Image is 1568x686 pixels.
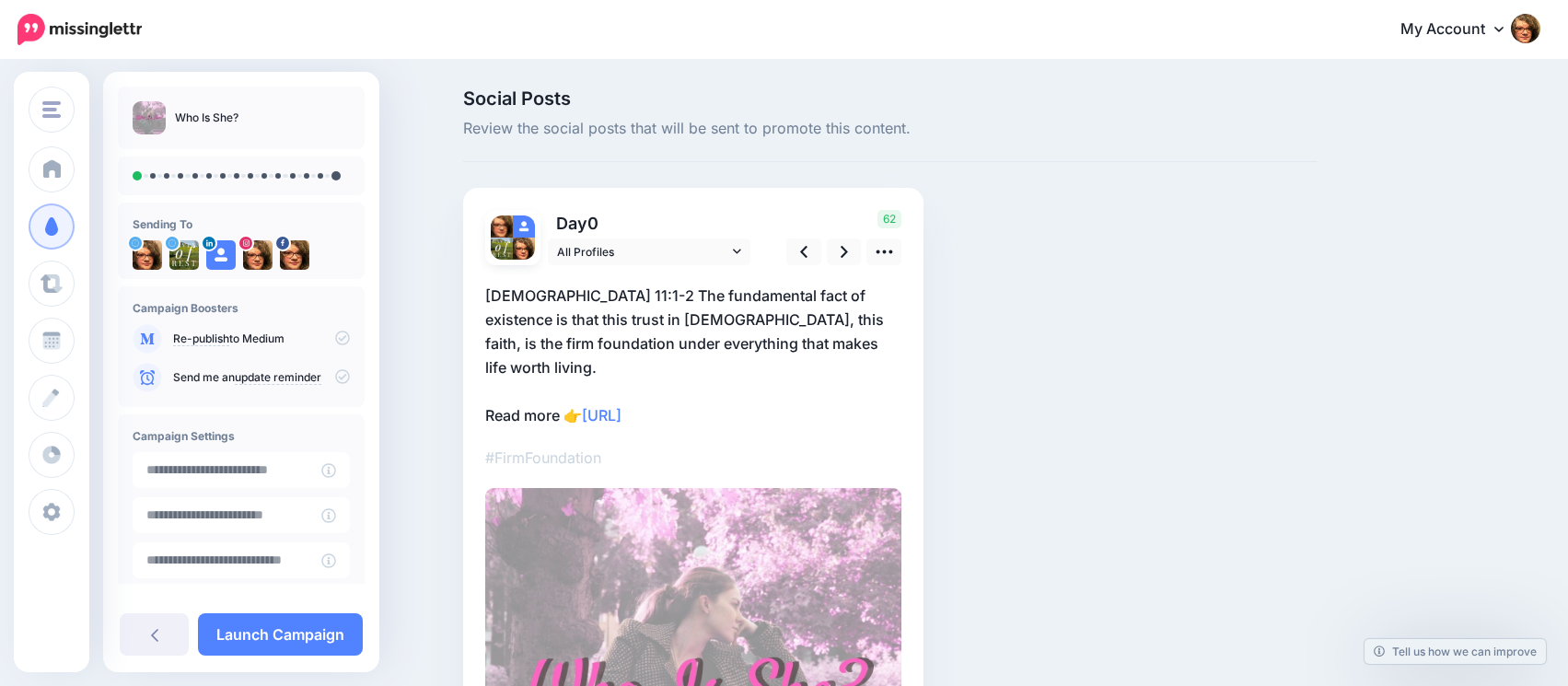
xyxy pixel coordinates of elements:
a: Re-publish [173,331,229,346]
img: 315319709_1160824934870520_1597083743734574836_n-bsa127361.jpg [243,240,273,270]
img: 5ae0b25158beb17d4854c4aaf297cbde_thumb.jpg [133,101,166,134]
a: All Profiles [548,238,750,265]
img: m0P200KY-34430.jpg [491,238,513,260]
img: menu.png [42,101,61,118]
a: [URL] [582,406,621,424]
img: m0P200KY-34430.jpg [169,240,199,270]
p: #FirmFoundation [485,446,901,470]
img: 17155761_1310060105716412_3320283783565325103_n-bsa112986.jpg [280,240,309,270]
img: user_default_image.png [513,215,535,238]
p: Day [548,210,753,237]
p: to Medium [173,331,350,347]
a: My Account [1382,7,1540,52]
p: [DEMOGRAPHIC_DATA] 11:1-2 The fundamental fact of existence is that this trust in [DEMOGRAPHIC_DA... [485,284,901,427]
h4: Campaign Boosters [133,301,350,315]
span: Review the social posts that will be sent to promote this content. [463,117,1318,141]
img: Missinglettr [17,14,142,45]
span: All Profiles [557,242,728,262]
img: user_default_image.png [206,240,236,270]
img: rt2R0eA_-5013.jpg [513,238,535,260]
a: Tell us how we can improve [1365,639,1546,664]
p: Send me an [173,369,350,386]
a: update reminder [235,370,321,385]
img: 17155761_1310060105716412_3320283783565325103_n-bsa112986.jpg [491,215,513,238]
img: rt2R0eA_-5013.jpg [133,240,162,270]
span: 62 [877,210,901,228]
span: Social Posts [463,89,1318,108]
h4: Sending To [133,217,350,231]
h4: Campaign Settings [133,429,350,443]
span: 0 [587,214,598,233]
p: Who Is She? [175,109,238,127]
